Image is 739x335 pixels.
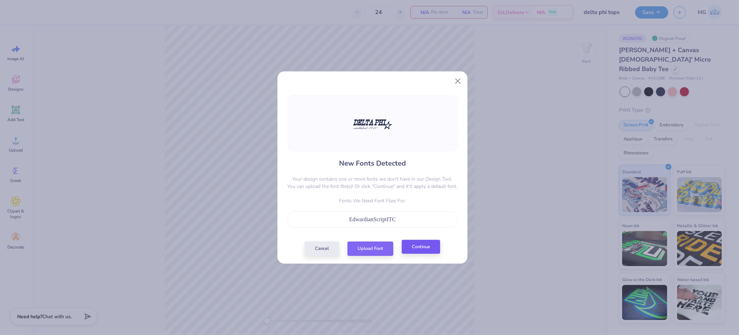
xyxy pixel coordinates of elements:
[349,216,396,222] span: EdwardianScriptITC
[288,197,458,204] p: Fonts We Need Font Files For:
[347,242,393,256] button: Upload Font
[451,75,465,88] button: Close
[305,242,339,256] button: Cancel
[402,240,440,254] button: Continue
[288,175,458,190] p: Your design contains one or more fonts we don't have in our Design Tool. You can upload the font ...
[339,158,406,168] h4: New Fonts Detected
